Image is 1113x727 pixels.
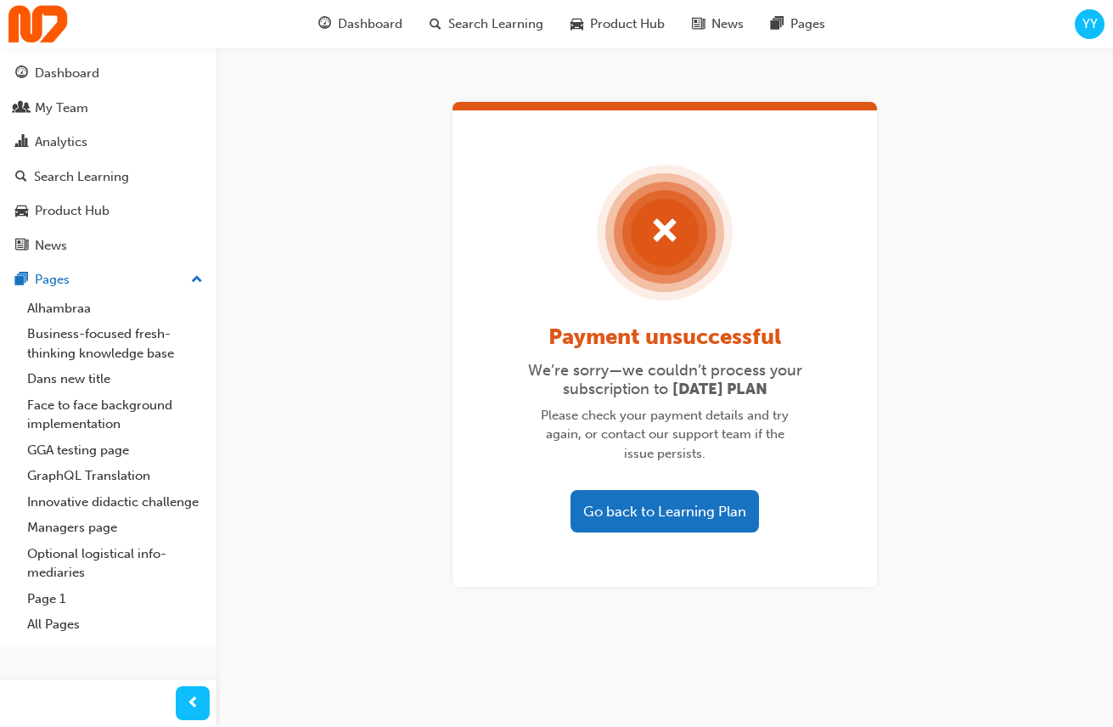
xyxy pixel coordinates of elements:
a: GraphQL Translation [20,463,210,489]
span: car-icon [15,204,28,219]
div: Analytics [35,132,87,152]
a: guage-iconDashboard [305,7,416,42]
span: Payment unsuccessful [493,328,836,347]
span: Pages [790,14,825,34]
button: Pages [7,264,210,296]
span: guage-icon [318,14,331,35]
span: prev-icon [187,693,200,714]
a: Search Learning [7,161,210,193]
a: Business-focused fresh-thinking knowledge base [20,321,210,366]
span: search-icon [430,14,441,35]
a: search-iconSearch Learning [416,7,557,42]
span: pages-icon [771,14,784,35]
div: Dashboard [35,64,99,83]
a: pages-iconPages [757,7,839,42]
div: My Team [35,99,88,118]
a: Optional logistical info-mediaries [20,541,210,586]
span: cross-icon [649,221,680,245]
div: News [35,236,67,256]
a: Innovative didactic challenge [20,489,210,516]
span: Dashboard [338,14,402,34]
div: Pages [35,270,70,290]
a: car-iconProduct Hub [557,7,678,42]
a: GGA testing page [20,437,210,464]
span: [DATE] PLAN [672,380,767,398]
span: news-icon [15,239,28,254]
button: Go back to Learning Plan [571,490,759,533]
a: My Team [7,93,210,124]
a: Alhambraa [20,296,210,322]
a: Managers page [20,515,210,541]
a: Dashboard [7,58,210,89]
span: YY [1082,14,1098,34]
div: Search Learning [34,167,129,187]
a: Face to face background implementation [20,392,210,437]
a: Analytics [7,127,210,158]
button: DashboardMy TeamAnalyticsSearch LearningProduct HubNews [7,54,210,264]
a: Page 1 [20,586,210,612]
span: guage-icon [15,66,28,82]
span: chart-icon [15,135,28,150]
span: pages-icon [15,273,28,288]
img: Trak [8,5,68,43]
span: Product Hub [590,14,665,34]
a: Dans new title [20,366,210,392]
button: YY [1075,9,1105,39]
a: news-iconNews [678,7,757,42]
span: up-icon [191,269,203,291]
span: car-icon [571,14,583,35]
span: Search Learning [448,14,543,34]
span: search-icon [15,170,27,185]
span: News [711,14,744,34]
a: Product Hub [7,195,210,227]
span: We’re sorry—we couldn’t process your subscription to [493,361,836,399]
a: All Pages [20,611,210,638]
span: people-icon [15,101,28,116]
div: Product Hub [35,201,110,221]
span: news-icon [692,14,705,35]
a: News [7,230,210,262]
span: Please check your payment details and try again, or contact our support team if the issue persists. [534,406,795,464]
